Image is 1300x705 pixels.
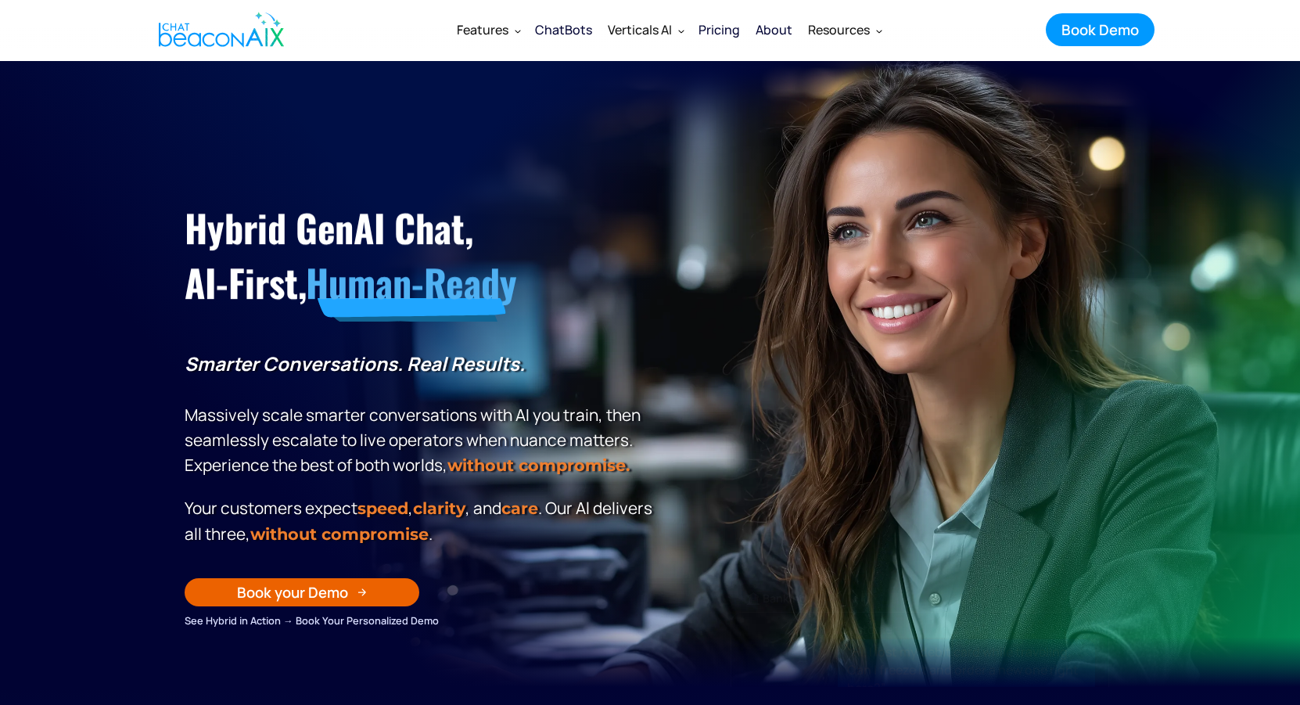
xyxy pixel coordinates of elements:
[449,11,527,49] div: Features
[501,498,538,518] span: care
[876,27,882,34] img: Dropdown
[600,11,691,49] div: Verticals AI
[731,588,1108,610] div: 🏦 Banking
[185,351,525,376] strong: Smarter Conversations. Real Results.
[145,2,293,57] a: home
[691,9,748,50] a: Pricing
[185,612,658,629] div: See Hybrid in Action → Book Your Personalized Demo
[185,351,658,478] p: Massively scale smarter conversations with AI you train, then seamlessly escalate to live operato...
[237,582,348,602] div: Book your Demo
[185,578,419,606] a: Book your Demo
[457,19,508,41] div: Features
[515,27,521,34] img: Dropdown
[756,19,792,41] div: About
[608,19,672,41] div: Verticals AI
[698,19,740,41] div: Pricing
[447,455,630,475] strong: without compromise.
[306,255,516,311] span: Human-Ready
[357,498,408,518] strong: speed
[748,9,800,50] a: About
[800,11,889,49] div: Resources
[250,524,429,544] span: without compromise
[413,498,465,518] span: clarity
[808,19,870,41] div: Resources
[357,588,367,597] img: Arrow
[185,495,658,547] p: Your customers expect , , and . Our Al delivers all three, .
[678,27,684,34] img: Dropdown
[185,200,658,311] h1: Hybrid GenAI Chat, AI-First,
[1046,13,1155,46] a: Book Demo
[1061,20,1139,40] div: Book Demo
[535,19,592,41] div: ChatBots
[527,9,600,50] a: ChatBots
